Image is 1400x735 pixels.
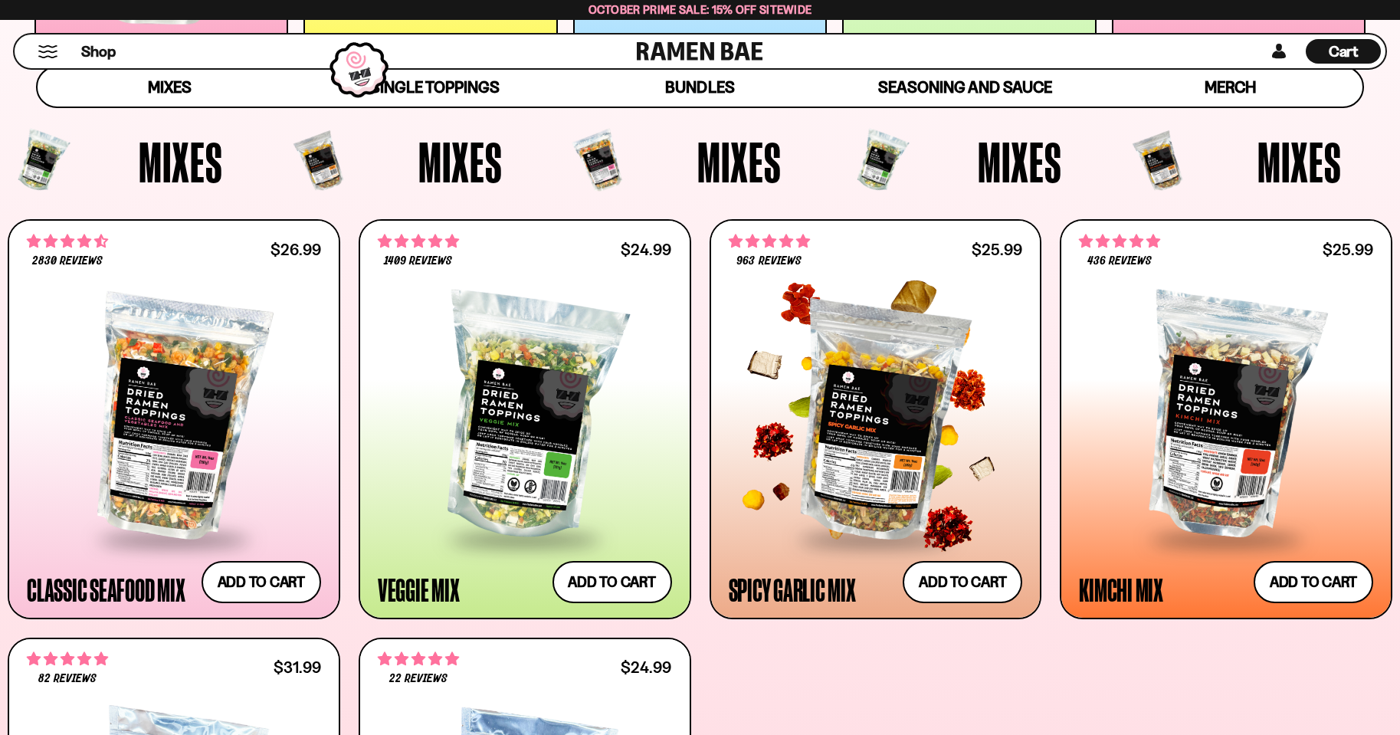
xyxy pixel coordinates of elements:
span: Mixes [1257,133,1342,190]
div: $24.99 [621,660,671,674]
span: 4.68 stars [27,231,108,251]
span: Cart [1329,42,1359,61]
a: Mixes [38,67,303,107]
button: Add to cart [1254,561,1373,603]
span: Mixes [139,133,223,190]
div: Classic Seafood Mix [27,576,185,603]
a: Single Toppings [303,67,568,107]
button: Add to cart [202,561,321,603]
span: 1409 reviews [384,255,452,267]
span: 436 reviews [1087,255,1152,267]
span: 4.83 stars [27,649,108,669]
button: Mobile Menu Trigger [38,45,58,58]
span: 4.82 stars [378,649,459,669]
a: 4.76 stars 436 reviews $25.99 Kimchi Mix Add to cart [1060,219,1392,619]
span: Mixes [418,133,503,190]
a: 4.68 stars 2830 reviews $26.99 Classic Seafood Mix Add to cart [8,219,340,619]
span: October Prime Sale: 15% off Sitewide [589,2,812,17]
span: Mixes [697,133,782,190]
div: Spicy Garlic Mix [729,576,856,603]
span: Shop [81,41,116,62]
span: Single Toppings [370,77,500,97]
button: Add to cart [552,561,672,603]
a: 4.75 stars 963 reviews $25.99 Spicy Garlic Mix Add to cart [710,219,1042,619]
div: $24.99 [621,242,671,257]
a: Merch [1097,67,1362,107]
span: 4.75 stars [729,231,810,251]
span: Seasoning and Sauce [878,77,1052,97]
div: $25.99 [1323,242,1373,257]
a: Seasoning and Sauce [832,67,1097,107]
span: 22 reviews [389,673,448,685]
span: 4.76 stars [378,231,459,251]
button: Add to cart [903,561,1022,603]
span: 4.76 stars [1079,231,1160,251]
span: 2830 reviews [32,255,103,267]
a: 4.76 stars 1409 reviews $24.99 Veggie Mix Add to cart [359,219,691,619]
div: Veggie Mix [378,576,460,603]
span: Bundles [665,77,734,97]
span: Mixes [978,133,1062,190]
div: $26.99 [270,242,321,257]
div: Cart [1306,34,1381,68]
div: $31.99 [274,660,321,674]
span: Merch [1205,77,1256,97]
a: Bundles [568,67,833,107]
span: 82 reviews [38,673,97,685]
span: Mixes [148,77,192,97]
span: 963 reviews [736,255,801,267]
a: Shop [81,39,116,64]
div: $25.99 [972,242,1022,257]
div: Kimchi Mix [1079,576,1163,603]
